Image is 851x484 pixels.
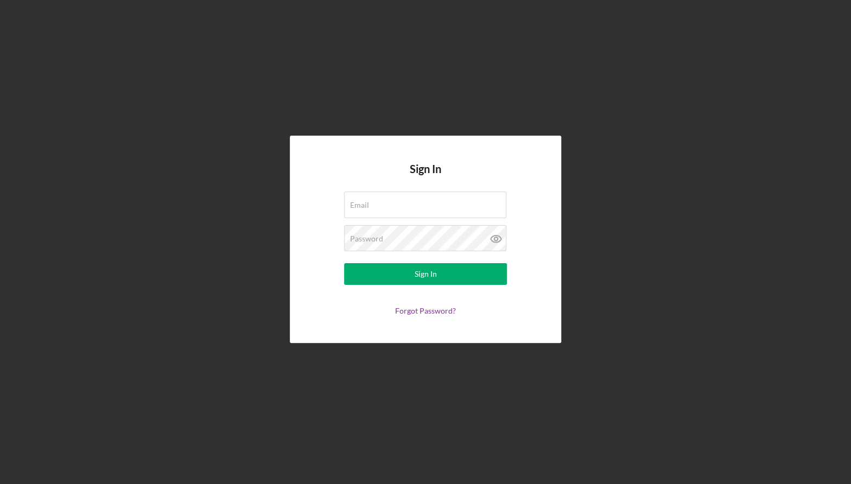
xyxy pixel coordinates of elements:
label: Password [350,234,383,243]
h4: Sign In [410,163,441,192]
a: Forgot Password? [395,306,456,315]
div: Sign In [415,263,437,285]
button: Sign In [344,263,507,285]
label: Email [350,201,369,209]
